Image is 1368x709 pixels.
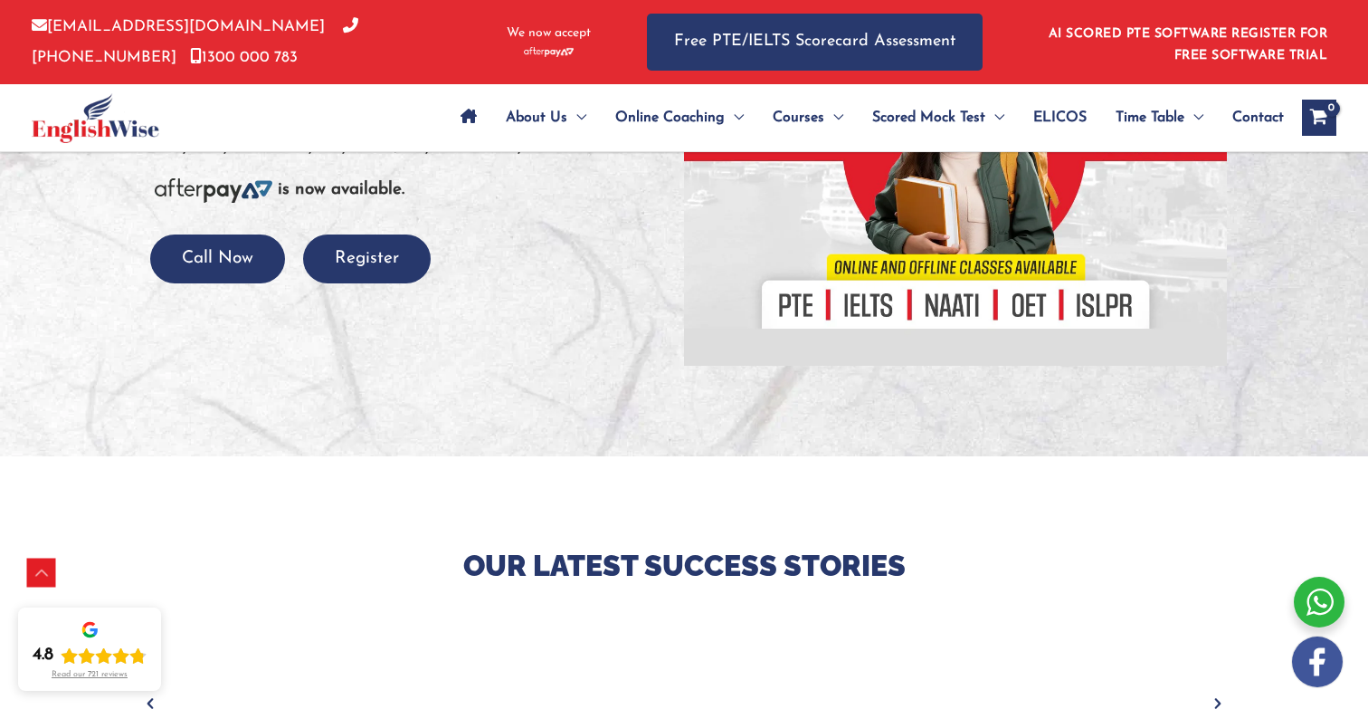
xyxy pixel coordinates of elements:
[725,86,744,149] span: Menu Toggle
[33,645,53,666] div: 4.8
[567,86,586,149] span: Menu Toggle
[824,86,843,149] span: Menu Toggle
[1038,13,1336,72] aside: Header Widget 1
[647,14,983,71] a: Free PTE/IELTS Scorecard Assessment
[155,178,272,203] img: Afterpay-Logo
[506,86,567,149] span: About Us
[1292,637,1343,687] img: white-facebook.png
[524,47,574,57] img: Afterpay-Logo
[1232,86,1284,149] span: Contact
[1218,86,1284,149] a: Contact
[507,24,591,43] span: We now accept
[303,250,431,267] a: Register
[1033,86,1087,149] span: ELICOS
[601,86,758,149] a: Online CoachingMenu Toggle
[491,86,601,149] a: About UsMenu Toggle
[758,86,858,149] a: CoursesMenu Toggle
[446,86,1284,149] nav: Site Navigation: Main Menu
[858,86,1019,149] a: Scored Mock TestMenu Toggle
[155,547,1213,585] p: Our Latest Success Stories
[150,235,285,284] button: Call Now
[32,19,358,64] a: [PHONE_NUMBER]
[872,86,985,149] span: Scored Mock Test
[278,181,404,198] b: is now available.
[190,50,298,65] a: 1300 000 783
[1302,100,1336,136] a: View Shopping Cart, empty
[32,93,159,143] img: cropped-ew-logo
[52,670,128,680] div: Read our 721 reviews
[1116,86,1184,149] span: Time Table
[773,86,824,149] span: Courses
[985,86,1004,149] span: Menu Toggle
[32,19,325,34] a: [EMAIL_ADDRESS][DOMAIN_NAME]
[303,235,431,284] button: Register
[1019,86,1101,149] a: ELICOS
[1049,27,1328,62] a: AI SCORED PTE SOFTWARE REGISTER FOR FREE SOFTWARE TRIAL
[615,86,725,149] span: Online Coaching
[33,645,147,666] div: Rating: 4.8 out of 5
[1101,86,1218,149] a: Time TableMenu Toggle
[150,250,285,267] a: Call Now
[1184,86,1203,149] span: Menu Toggle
